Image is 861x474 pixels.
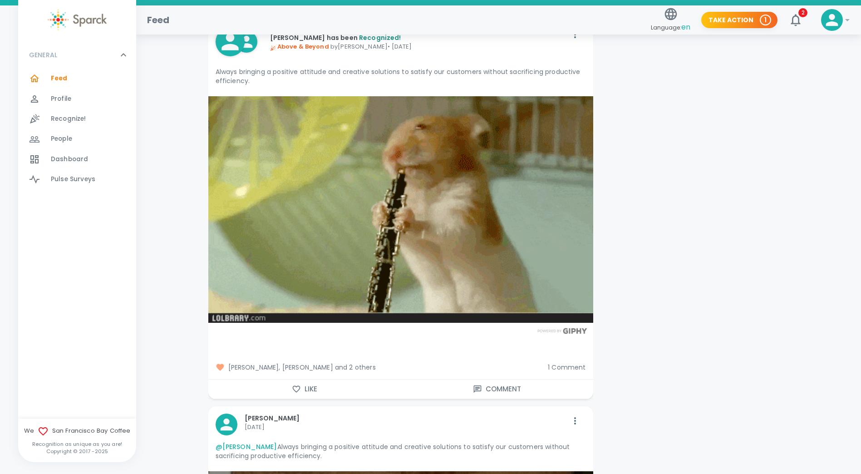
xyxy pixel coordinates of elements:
div: GENERAL [18,69,136,193]
span: Language: [651,21,690,34]
a: People [18,129,136,149]
button: Comment [401,380,593,399]
button: Language:en [647,4,694,36]
span: Above & Beyond [270,42,329,51]
span: 2 [798,8,807,17]
button: Like [208,380,401,399]
img: Sparck logo [48,9,107,30]
span: Recognize! [51,114,86,123]
div: GENERAL [18,41,136,69]
p: Copyright © 2017 - 2025 [18,448,136,455]
span: Pulse Surveys [51,175,95,184]
span: Recognized! [359,33,401,42]
p: Always bringing a positive attitude and creative solutions to satisfy our customers without sacri... [216,442,586,460]
p: [PERSON_NAME] [245,414,568,423]
a: Dashboard [18,149,136,169]
p: 1 [764,15,767,25]
span: [PERSON_NAME], [PERSON_NAME] and 2 others [216,363,541,372]
button: Take Action 1 [701,12,777,29]
span: en [681,22,690,32]
p: [PERSON_NAME] has been [270,33,568,42]
button: 2 [785,9,807,31]
p: [DATE] [245,423,568,432]
p: GENERAL [29,50,57,59]
span: We San Francisco Bay Coffee [18,426,136,437]
img: Powered by GIPHY [535,328,590,334]
a: Feed [18,69,136,89]
a: Profile [18,89,136,109]
p: Always bringing a positive attitude and creative solutions to satisfy our customers without sacri... [216,67,586,85]
h1: Feed [147,13,170,27]
span: 1 Comment [548,363,585,372]
a: @[PERSON_NAME] [216,442,277,451]
a: Sparck logo [18,9,136,30]
p: by [PERSON_NAME] • [DATE] [270,42,568,51]
a: Recognize! [18,109,136,129]
span: Dashboard [51,155,88,164]
span: People [51,134,72,143]
p: Recognition as unique as you are! [18,440,136,448]
span: Feed [51,74,68,83]
span: Profile [51,94,71,104]
a: Pulse Surveys [18,169,136,189]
